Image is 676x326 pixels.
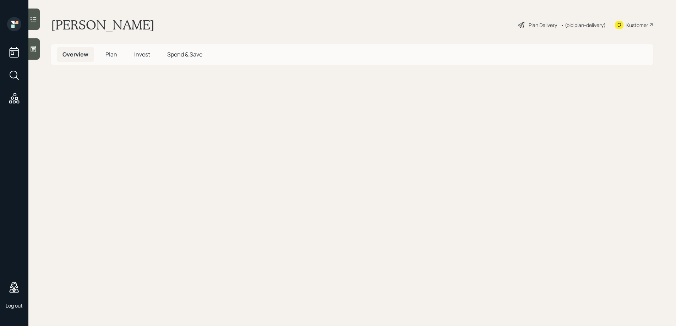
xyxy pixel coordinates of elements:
span: Plan [105,50,117,58]
span: Spend & Save [167,50,202,58]
div: • (old plan-delivery) [561,21,606,29]
div: Plan Delivery [529,21,557,29]
span: Invest [134,50,150,58]
div: Kustomer [626,21,648,29]
span: Overview [62,50,88,58]
div: Log out [6,302,23,309]
h1: [PERSON_NAME] [51,17,154,33]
